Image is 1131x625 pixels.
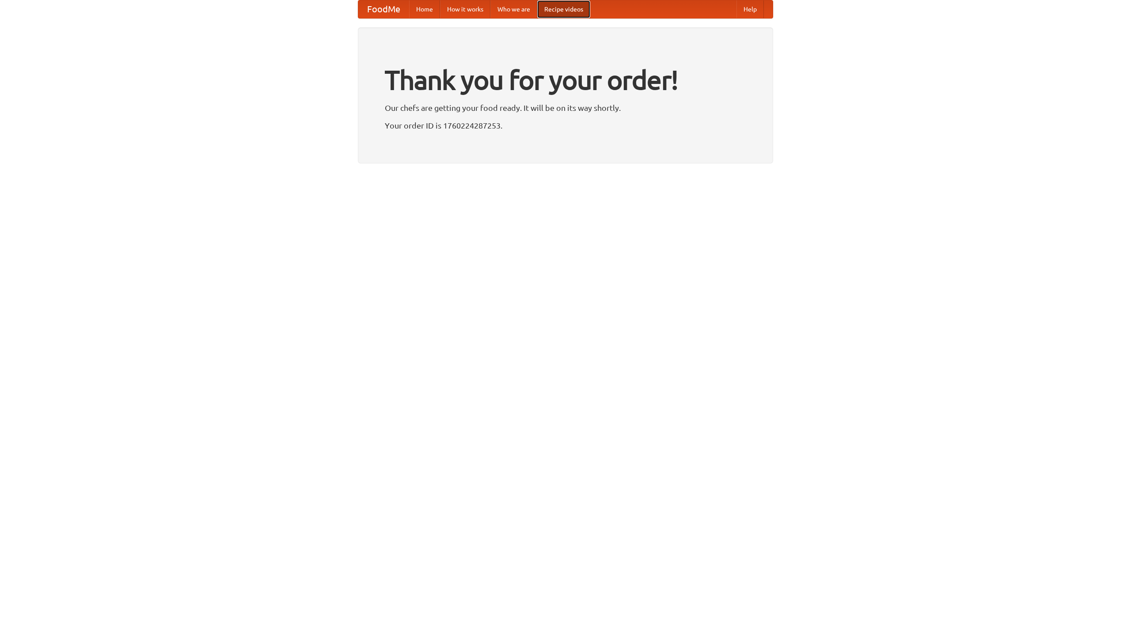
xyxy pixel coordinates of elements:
a: FoodMe [358,0,409,18]
p: Your order ID is 1760224287253. [385,119,746,132]
h1: Thank you for your order! [385,59,746,101]
a: Home [409,0,440,18]
p: Our chefs are getting your food ready. It will be on its way shortly. [385,101,746,114]
a: How it works [440,0,490,18]
a: Recipe videos [537,0,590,18]
a: Help [736,0,764,18]
a: Who we are [490,0,537,18]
